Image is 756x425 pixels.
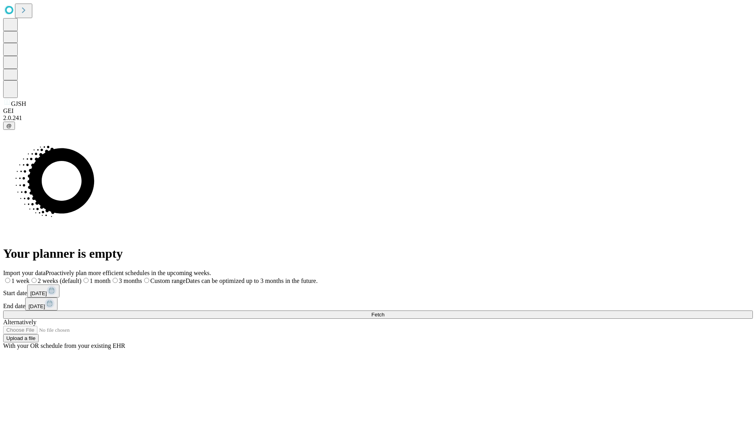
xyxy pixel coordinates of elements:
span: @ [6,123,12,129]
span: GJSH [11,100,26,107]
button: [DATE] [27,285,59,297]
span: Proactively plan more efficient schedules in the upcoming weeks. [46,270,211,276]
button: Fetch [3,310,753,319]
span: 1 month [90,277,111,284]
input: 1 week [5,278,10,283]
span: Import your data [3,270,46,276]
div: Start date [3,285,753,297]
input: 3 months [113,278,118,283]
span: [DATE] [28,303,45,309]
span: Dates can be optimized up to 3 months in the future. [185,277,317,284]
span: Fetch [371,312,384,318]
h1: Your planner is empty [3,246,753,261]
span: [DATE] [30,290,47,296]
button: [DATE] [25,297,57,310]
span: Alternatively [3,319,36,325]
span: Custom range [150,277,185,284]
input: Custom rangeDates can be optimized up to 3 months in the future. [144,278,149,283]
button: @ [3,122,15,130]
button: Upload a file [3,334,39,342]
span: With your OR schedule from your existing EHR [3,342,125,349]
span: 3 months [119,277,142,284]
div: End date [3,297,753,310]
input: 1 month [83,278,89,283]
span: 1 week [11,277,30,284]
div: 2.0.241 [3,115,753,122]
div: GEI [3,107,753,115]
input: 2 weeks (default) [31,278,37,283]
span: 2 weeks (default) [38,277,82,284]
